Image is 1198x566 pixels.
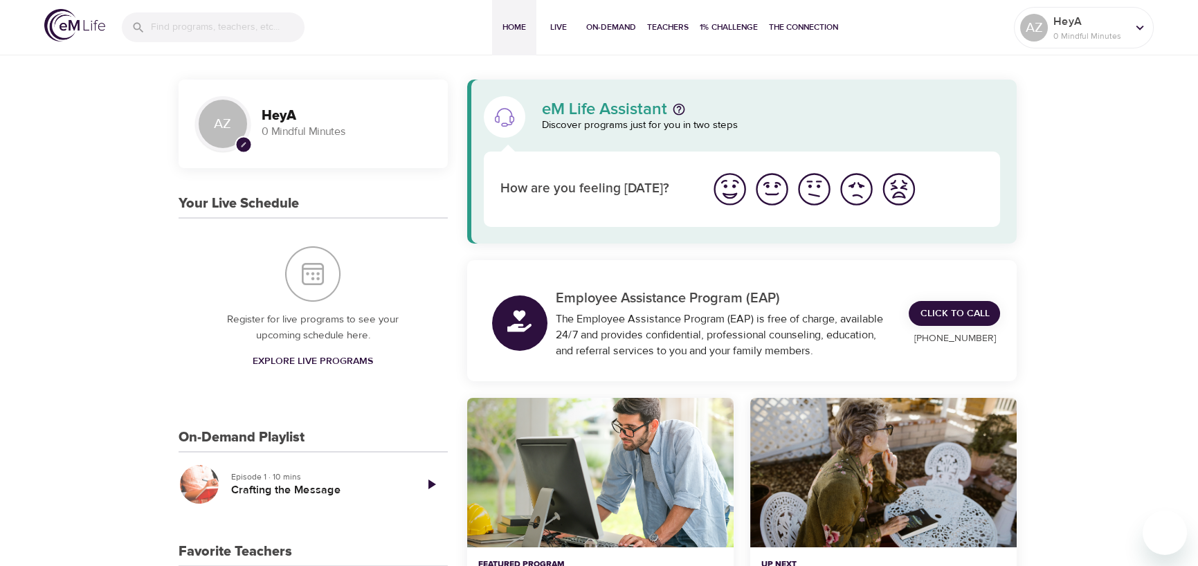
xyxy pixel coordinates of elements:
span: The Connection [769,20,838,35]
p: HeyA [1053,13,1127,30]
iframe: Button to launch messaging window [1143,511,1187,555]
img: great [711,170,749,208]
p: Discover programs just for you in two steps [542,118,1001,134]
h5: Crafting the Message [231,483,403,497]
p: Episode 1 · 10 mins [231,471,403,483]
p: Register for live programs to see your upcoming schedule here. [206,312,420,343]
img: bad [837,170,875,208]
a: Play Episode [415,468,448,501]
h3: Your Live Schedule [179,196,299,212]
button: I'm feeling bad [835,168,878,210]
span: Click to Call [920,305,989,322]
img: ok [795,170,833,208]
button: I'm feeling worst [878,168,920,210]
span: On-Demand [586,20,636,35]
div: AZ [1020,14,1048,42]
button: I'm feeling great [709,168,751,210]
p: 0 Mindful Minutes [1053,30,1127,42]
div: The Employee Assistance Program (EAP) is free of charge, available 24/7 and provides confidential... [556,311,893,359]
p: 0 Mindful Minutes [262,124,431,140]
span: 1% Challenge [700,20,758,35]
h3: Favorite Teachers [179,544,292,560]
p: How are you feeling [DATE]? [500,179,692,199]
p: Employee Assistance Program (EAP) [556,288,893,309]
img: Your Live Schedule [285,246,341,302]
h3: HeyA [262,108,431,124]
img: worst [880,170,918,208]
button: Crafting the Message [179,464,220,505]
input: Find programs, teachers, etc... [151,12,305,42]
img: good [753,170,791,208]
a: Explore Live Programs [247,349,379,374]
img: logo [44,9,105,42]
a: Click to Call [909,301,1000,327]
span: Live [542,20,575,35]
h3: On-Demand Playlist [179,430,305,446]
span: Explore Live Programs [253,353,373,370]
button: I'm feeling ok [793,168,835,210]
span: Teachers [647,20,689,35]
span: Home [498,20,531,35]
button: Ten Short Everyday Mindfulness Practices [467,398,734,548]
button: I'm feeling good [751,168,793,210]
img: eM Life Assistant [493,106,516,128]
p: eM Life Assistant [542,101,667,118]
div: AZ [195,96,251,152]
p: [PHONE_NUMBER] [909,331,1000,346]
button: Mindful Daily [750,398,1017,548]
